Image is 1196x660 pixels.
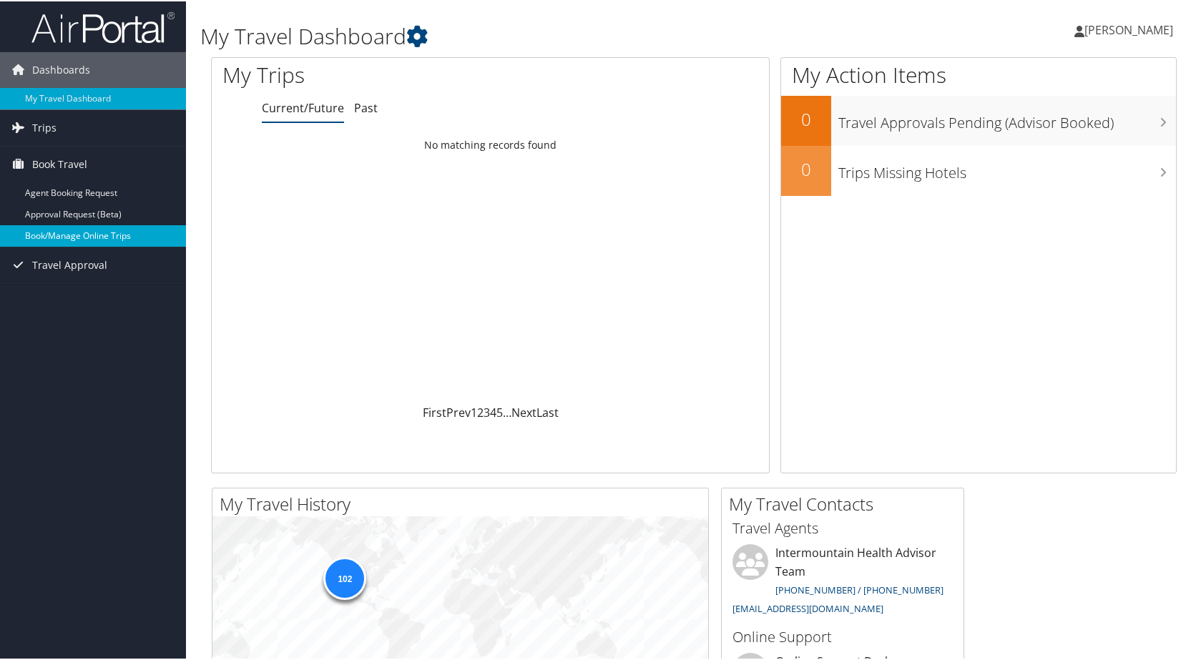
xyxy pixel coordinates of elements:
[725,543,960,619] li: Intermountain Health Advisor Team
[511,403,536,419] a: Next
[732,626,953,646] h3: Online Support
[220,491,708,515] h2: My Travel History
[446,403,471,419] a: Prev
[32,246,107,282] span: Travel Approval
[32,109,57,144] span: Trips
[732,601,883,614] a: [EMAIL_ADDRESS][DOMAIN_NAME]
[200,20,858,50] h1: My Travel Dashboard
[323,556,366,599] div: 102
[32,145,87,181] span: Book Travel
[477,403,484,419] a: 2
[31,9,175,43] img: airportal-logo.png
[484,403,490,419] a: 3
[1084,21,1173,36] span: [PERSON_NAME]
[222,59,526,89] h1: My Trips
[781,144,1176,194] a: 0Trips Missing Hotels
[503,403,511,419] span: …
[781,156,831,180] h2: 0
[781,106,831,130] h2: 0
[838,104,1176,132] h3: Travel Approvals Pending (Advisor Booked)
[732,517,953,537] h3: Travel Agents
[729,491,964,515] h2: My Travel Contacts
[262,99,344,114] a: Current/Future
[775,582,943,595] a: [PHONE_NUMBER] / [PHONE_NUMBER]
[423,403,446,419] a: First
[471,403,477,419] a: 1
[490,403,496,419] a: 4
[32,51,90,87] span: Dashboards
[354,99,378,114] a: Past
[212,131,769,157] td: No matching records found
[781,59,1176,89] h1: My Action Items
[536,403,559,419] a: Last
[1074,7,1187,50] a: [PERSON_NAME]
[781,94,1176,144] a: 0Travel Approvals Pending (Advisor Booked)
[838,154,1176,182] h3: Trips Missing Hotels
[496,403,503,419] a: 5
